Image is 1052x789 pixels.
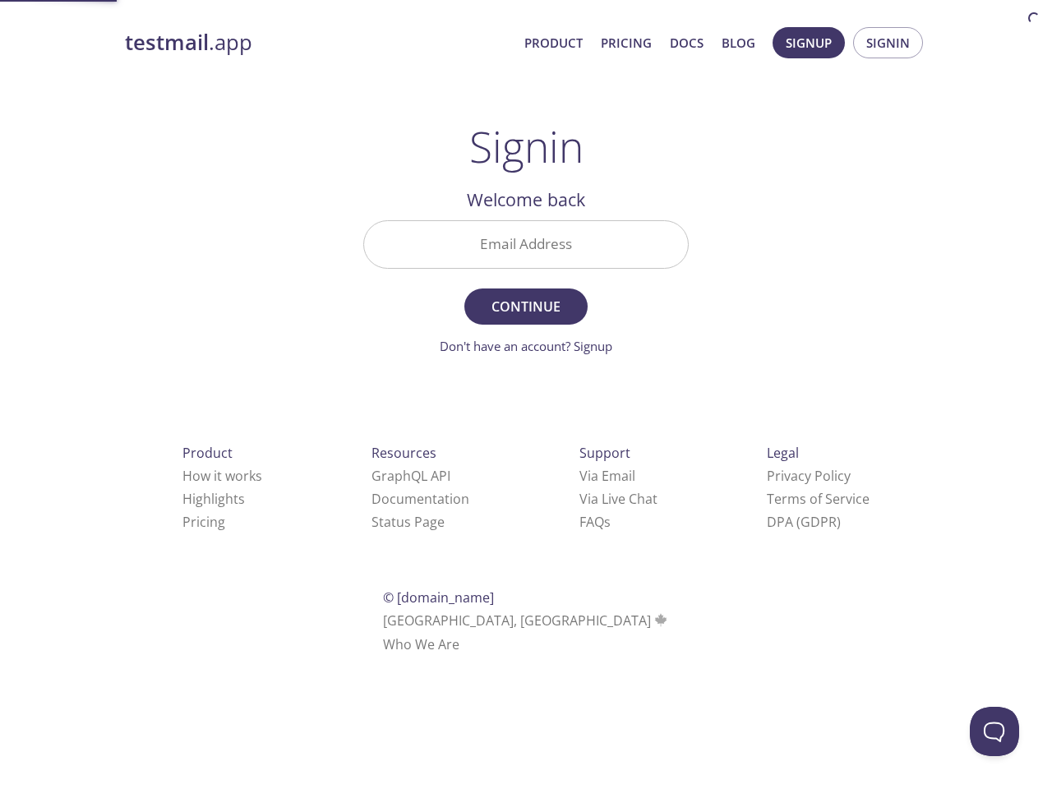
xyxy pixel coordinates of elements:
[601,32,652,53] a: Pricing
[469,122,584,171] h1: Signin
[579,467,635,485] a: Via Email
[853,27,923,58] button: Signin
[182,467,262,485] a: How it works
[182,444,233,462] span: Product
[440,338,612,354] a: Don't have an account? Signup
[670,32,704,53] a: Docs
[773,27,845,58] button: Signup
[722,32,755,53] a: Blog
[767,513,841,531] a: DPA (GDPR)
[371,513,445,531] a: Status Page
[767,444,799,462] span: Legal
[182,513,225,531] a: Pricing
[125,29,511,57] a: testmail.app
[604,513,611,531] span: s
[482,295,570,318] span: Continue
[383,588,494,607] span: © [DOMAIN_NAME]
[970,707,1019,756] iframe: Help Scout Beacon - Open
[182,490,245,508] a: Highlights
[371,467,450,485] a: GraphQL API
[363,186,689,214] h2: Welcome back
[767,467,851,485] a: Privacy Policy
[524,32,583,53] a: Product
[786,32,832,53] span: Signup
[579,490,657,508] a: Via Live Chat
[767,490,870,508] a: Terms of Service
[383,635,459,653] a: Who We Are
[371,490,469,508] a: Documentation
[383,611,670,630] span: [GEOGRAPHIC_DATA], [GEOGRAPHIC_DATA]
[125,28,209,57] strong: testmail
[866,32,910,53] span: Signin
[579,513,611,531] a: FAQ
[464,288,588,325] button: Continue
[579,444,630,462] span: Support
[371,444,436,462] span: Resources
